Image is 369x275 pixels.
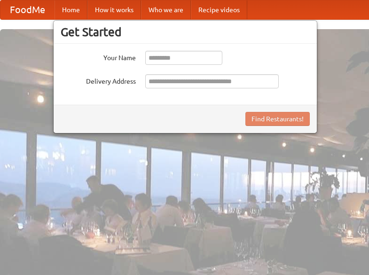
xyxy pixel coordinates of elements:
[61,74,136,86] label: Delivery Address
[141,0,191,19] a: Who we are
[87,0,141,19] a: How it works
[245,112,310,126] button: Find Restaurants!
[61,51,136,63] label: Your Name
[55,0,87,19] a: Home
[0,0,55,19] a: FoodMe
[191,0,247,19] a: Recipe videos
[61,25,310,39] h3: Get Started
